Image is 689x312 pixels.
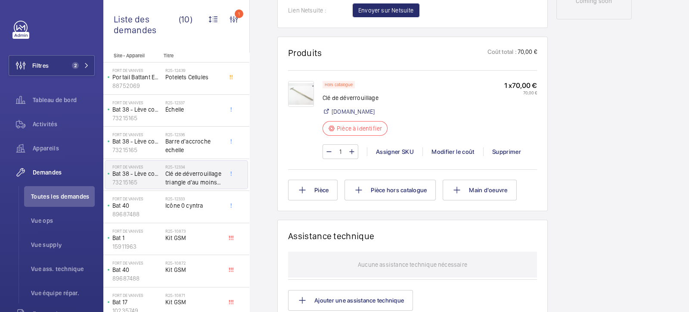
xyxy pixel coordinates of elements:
[31,265,95,273] span: Vue ass. technique
[112,260,162,265] p: Fort de vanves
[288,180,338,200] button: Pièce
[112,265,162,274] p: Bat 40
[112,298,162,306] p: Bat 17
[288,47,322,58] h1: Produits
[112,293,162,298] p: Fort de vanves
[504,81,537,90] p: 1 x 70,00 €
[165,164,222,169] h2: R25-12334
[112,73,162,81] p: Portail Battant Entrée de Site
[103,53,160,59] p: Site - Appareil
[112,137,162,146] p: Bat 38 - Lève courrier droit
[504,90,537,95] p: 70,00 €
[358,252,467,278] p: Aucune assistance technique nécessaire
[517,47,537,58] p: 70,00 €
[165,196,222,201] h2: R25-12333
[325,83,353,86] p: Hors catalogue
[165,228,222,234] h2: R25-10873
[112,164,162,169] p: Fort de vanves
[112,210,162,218] p: 89687488
[112,201,162,210] p: Bat 40
[33,144,95,153] span: Appareils
[332,107,375,116] a: [DOMAIN_NAME]
[443,180,516,200] button: Main d'oeuvre
[344,180,436,200] button: Pièce hors catalogue
[31,192,95,201] span: Toutes les demandes
[165,169,222,187] span: Clé de déverrouillage triangle d'au moins 25cm
[9,55,95,76] button: Filtres2
[165,298,222,306] span: Kit GSM
[72,62,79,69] span: 2
[367,147,422,156] div: Assigner SKU
[337,124,382,133] p: Pièce à identifier
[165,68,222,73] h2: R25-12439
[112,81,162,90] p: 88752069
[165,137,222,154] span: Barre d'accroche echelle
[483,147,530,156] div: Supprimer
[358,6,414,15] span: Envoyer sur Netsuite
[112,100,162,105] p: Fort de vanves
[165,293,222,298] h2: R25-10871
[165,105,222,114] span: Échelle
[33,168,95,177] span: Demandes
[112,274,162,283] p: 89687488
[165,234,222,242] span: Kit GSM
[112,146,162,154] p: 73215165
[31,216,95,225] span: Vue ops
[165,132,222,137] h2: R25-12336
[112,114,162,122] p: 73215165
[288,290,413,311] button: Ajouter une assistance technique
[33,96,95,104] span: Tableau de bord
[112,132,162,137] p: Fort de vanves
[114,14,179,35] span: Liste des demandes
[165,201,222,210] span: Icône 0 cyntra
[31,240,95,249] span: Vue supply
[112,178,162,187] p: 73215165
[32,61,49,70] span: Filtres
[112,68,162,73] p: Fort de vanves
[323,94,393,102] p: Clé de déverrouillage
[353,3,419,17] button: Envoyer sur Netsuite
[487,47,517,58] p: Coût total :
[112,234,162,242] p: Bat 1
[165,100,222,105] h2: R25-12337
[165,260,222,265] h2: R25-10872
[33,120,95,128] span: Activités
[288,231,374,241] h1: Assistance technique
[112,228,162,234] p: Fort de vanves
[112,169,162,178] p: Bat 38 - Lève courrier droit
[165,265,222,274] span: Kit GSM
[112,105,162,114] p: Bat 38 - Lève courrier droit
[422,147,483,156] div: Modifier le coût
[288,81,314,107] img: 1758094371719-8062a42b-e77f-4ac4-8bdc-e8414a151f26
[31,289,95,297] span: Vue équipe répar.
[112,242,162,251] p: 15911963
[164,53,220,59] p: Titre
[165,73,222,81] span: Potelets Cellules
[112,196,162,201] p: Fort de vanves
